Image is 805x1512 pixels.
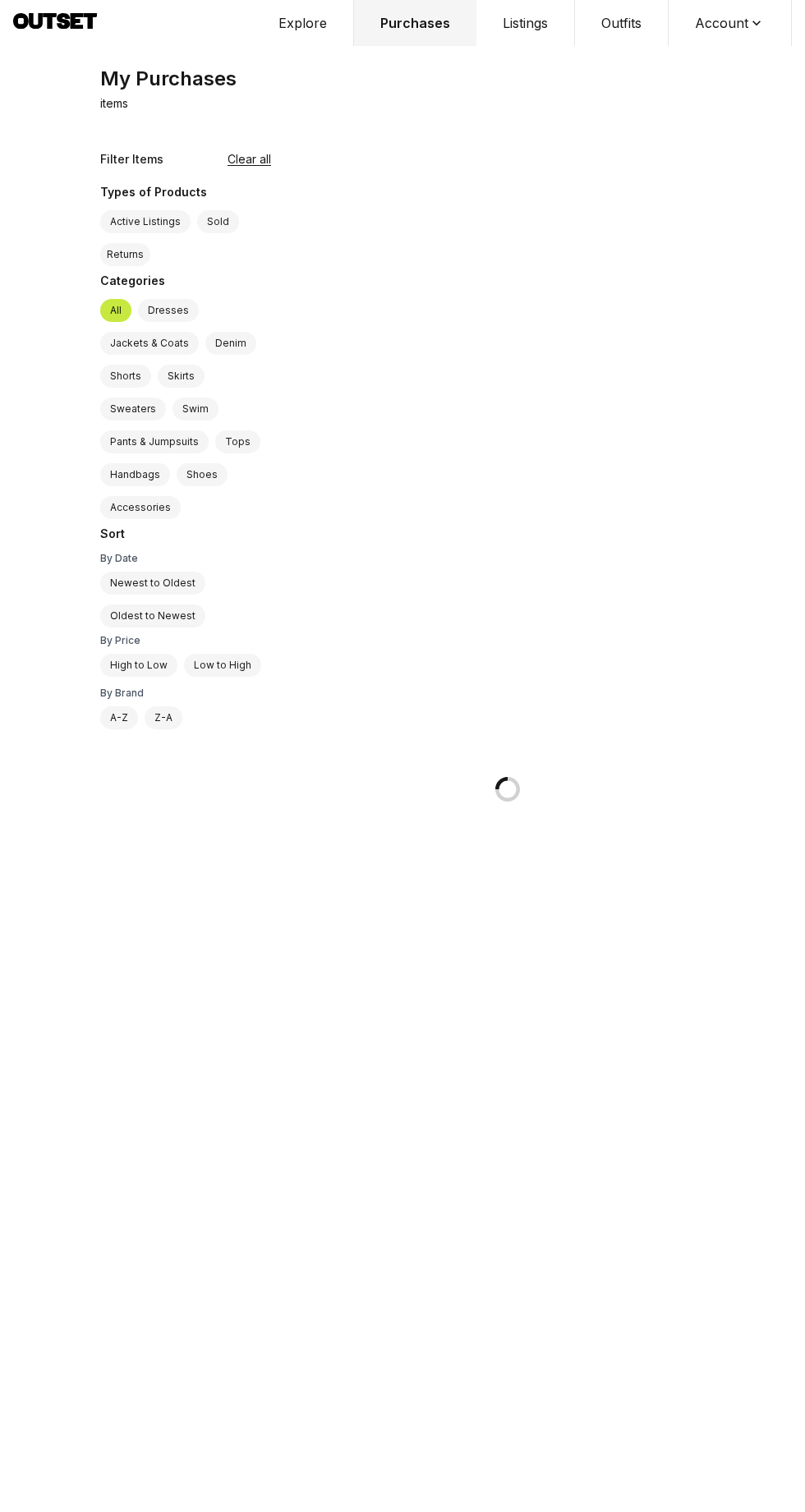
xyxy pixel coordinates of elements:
[100,299,131,322] label: All
[100,526,271,545] div: Sort
[215,430,260,453] label: Tops
[172,398,218,421] label: Swim
[100,706,138,729] label: A-Z
[100,654,177,677] label: High to Low
[100,604,205,627] label: Oldest to Newest
[100,634,271,647] div: By Price
[197,210,239,233] label: Sold
[100,572,205,595] label: Newest to Oldest
[100,398,166,421] label: Sweaters
[100,687,271,700] div: By Brand
[100,430,209,453] label: Pants & Jumpsuits
[100,273,271,292] div: Categories
[145,706,182,729] label: Z-A
[138,299,199,322] label: Dresses
[100,463,170,486] label: Handbags
[177,463,228,486] label: Shoes
[228,151,271,168] button: Clear all
[100,151,163,168] div: Filter Items
[100,365,151,388] label: Shorts
[100,184,271,204] div: Types of Products
[100,95,128,112] p: items
[184,654,261,677] label: Low to High
[100,210,191,233] label: Active Listings
[205,332,256,355] label: Denim
[100,496,181,519] label: Accessories
[100,243,150,266] button: Returns
[100,332,199,355] label: Jackets & Coats
[158,365,205,388] label: Skirts
[100,66,237,92] div: My Purchases
[100,552,271,565] div: By Date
